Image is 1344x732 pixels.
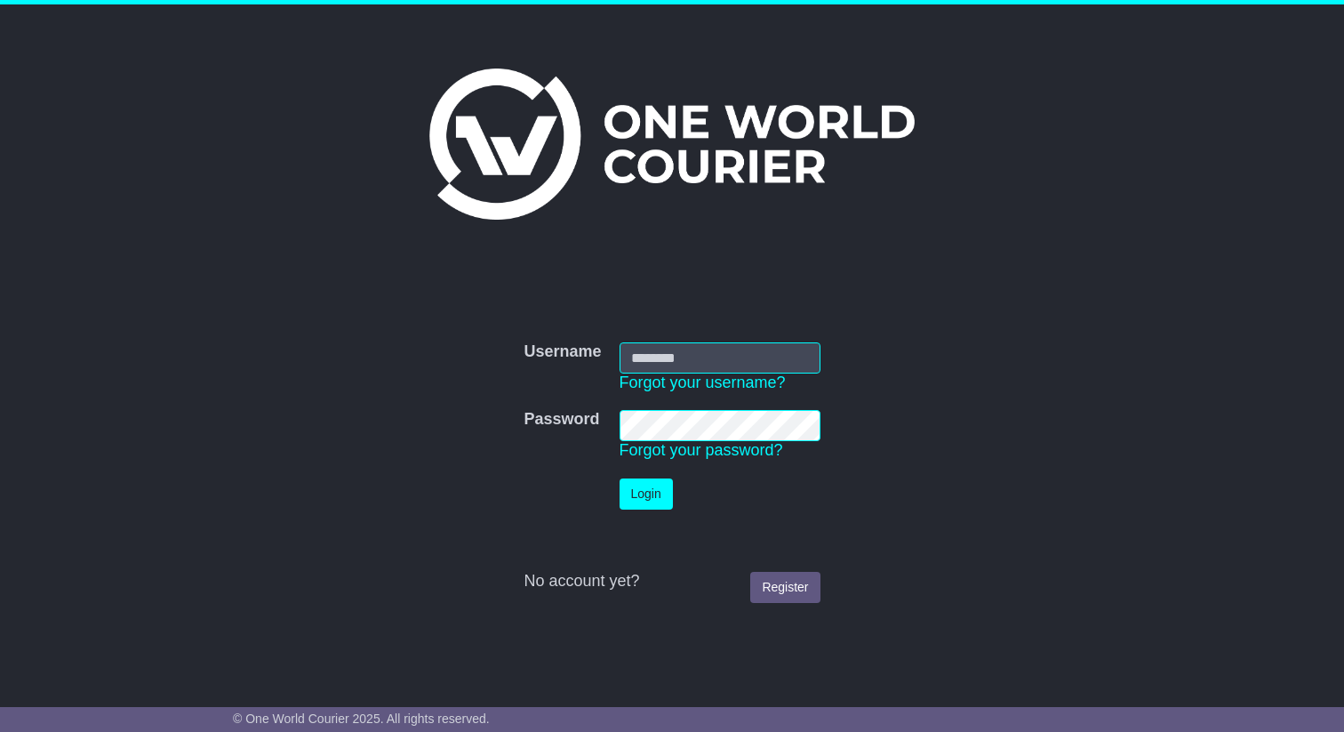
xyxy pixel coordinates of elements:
[620,374,786,391] a: Forgot your username?
[620,479,673,510] button: Login
[233,712,490,726] span: © One World Courier 2025. All rights reserved.
[524,572,820,591] div: No account yet?
[429,68,915,220] img: One World
[620,441,783,459] a: Forgot your password?
[524,410,599,430] label: Password
[750,572,820,603] a: Register
[524,342,601,362] label: Username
